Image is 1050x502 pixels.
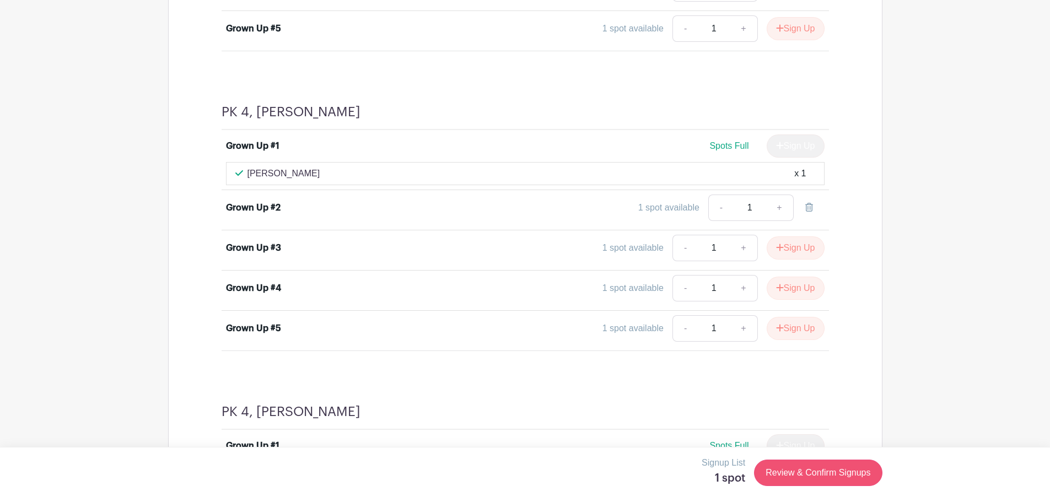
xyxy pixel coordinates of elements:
div: 1 spot available [602,22,664,35]
div: Grown Up #3 [226,241,281,255]
div: 1 spot available [602,282,664,295]
a: - [672,315,698,342]
a: - [672,275,698,301]
a: + [766,195,793,221]
p: [PERSON_NAME] [247,167,320,180]
span: Spots Full [709,141,749,150]
div: 1 spot available [602,322,664,335]
div: Grown Up #1 [226,439,279,452]
div: 1 spot available [638,201,699,214]
button: Sign Up [767,17,825,40]
p: Signup List [702,456,745,469]
h4: PK 4, [PERSON_NAME] [222,404,360,420]
h4: PK 4, [PERSON_NAME] [222,104,360,120]
button: Sign Up [767,277,825,300]
a: + [730,235,757,261]
a: + [730,275,757,301]
a: - [672,235,698,261]
h5: 1 spot [702,472,745,485]
div: Grown Up #5 [226,22,281,35]
div: Grown Up #5 [226,322,281,335]
div: Grown Up #2 [226,201,281,214]
a: - [708,195,734,221]
div: 1 spot available [602,241,664,255]
a: + [730,15,757,42]
a: + [730,315,757,342]
a: - [672,15,698,42]
button: Sign Up [767,317,825,340]
a: Review & Confirm Signups [754,460,882,486]
span: Spots Full [709,441,749,450]
div: x 1 [794,167,806,180]
div: Grown Up #4 [226,282,281,295]
div: Grown Up #1 [226,139,279,153]
button: Sign Up [767,236,825,260]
